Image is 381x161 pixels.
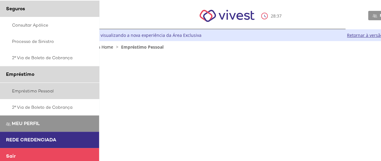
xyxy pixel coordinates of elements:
img: Meu perfil [6,122,11,126]
div: : [261,13,283,19]
span: Seguros [6,5,25,12]
span: Empréstimo [6,71,34,77]
img: Vivest [193,3,261,29]
span: Sair [6,153,16,159]
span: 28 [271,13,276,19]
img: Meu perfil [373,14,377,18]
div: Você está visualizando a nova experiência da Área Exclusiva [80,32,201,38]
span: 37 [277,13,282,19]
span: Meu perfil [12,120,40,127]
span: > [114,44,120,50]
span: Rede Credenciada [6,137,56,143]
span: Empréstimo Pessoal [121,44,164,50]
